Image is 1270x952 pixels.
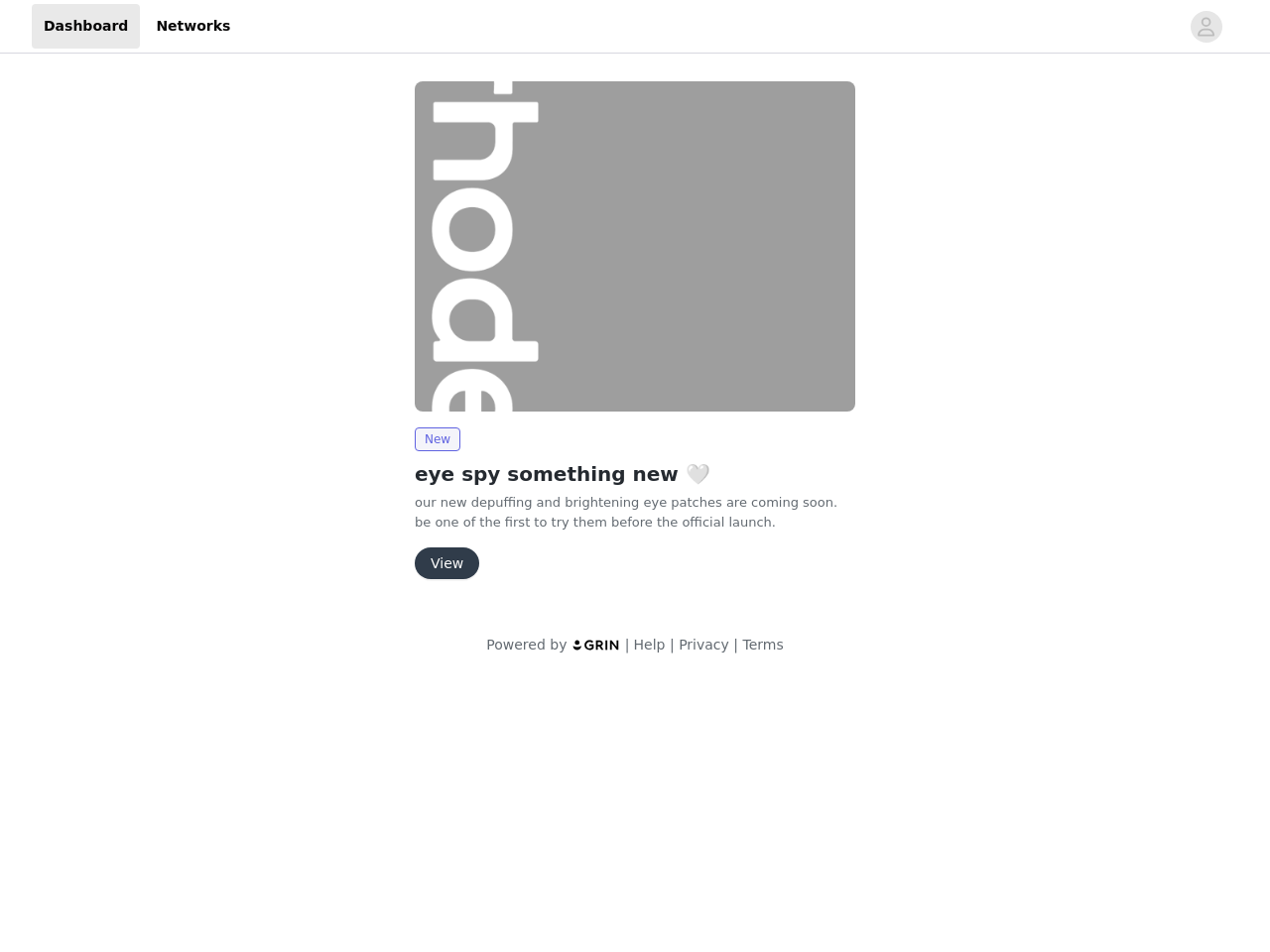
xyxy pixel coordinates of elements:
span: New [415,427,460,451]
img: rhode skin [415,81,855,412]
a: Help [634,637,666,653]
span: Powered by [486,637,567,653]
span: | [625,637,630,653]
a: Terms [742,637,783,653]
p: our new depuffing and brightening eye patches are coming soon. be one of the first to try them be... [415,493,855,532]
span: | [670,637,675,653]
img: logo [571,639,621,652]
div: avatar [1197,11,1215,43]
span: | [733,637,738,653]
a: View [415,556,479,571]
h2: eye spy something new 🤍 [415,459,855,489]
a: Dashboard [32,4,140,49]
button: View [415,547,479,579]
a: Networks [144,4,242,49]
a: Privacy [679,637,729,653]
